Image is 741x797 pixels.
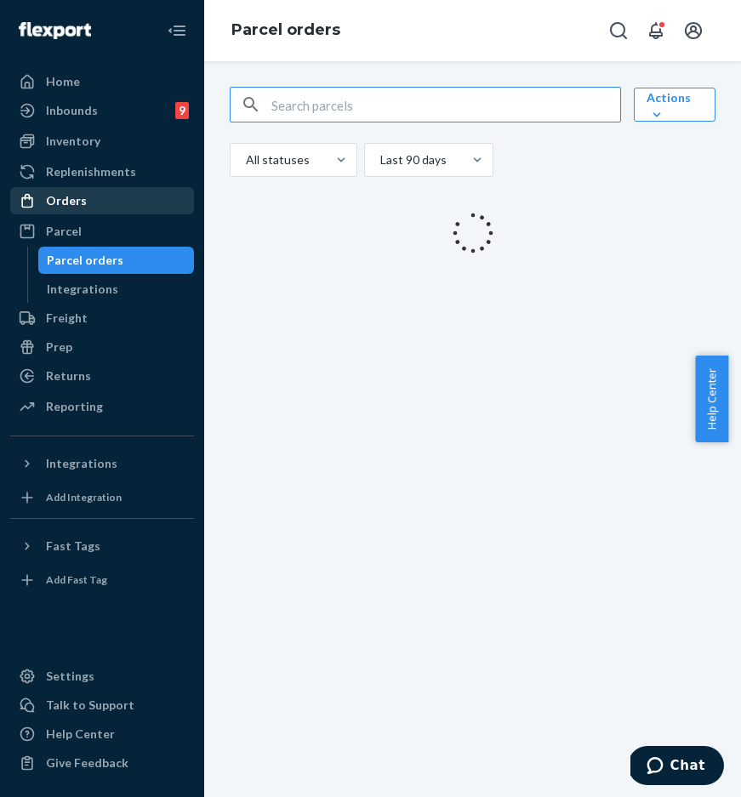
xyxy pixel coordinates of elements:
[46,490,122,504] div: Add Integration
[38,276,195,303] a: Integrations
[46,102,98,119] div: Inbounds
[46,398,103,415] div: Reporting
[46,572,107,587] div: Add Fast Tag
[38,247,195,274] a: Parcel orders
[676,14,710,48] button: Open account menu
[630,746,724,788] iframe: Opens a widget where you can chat to one of our agents
[47,281,118,298] div: Integrations
[10,450,194,477] button: Integrations
[10,128,194,155] a: Inventory
[10,663,194,690] a: Settings
[10,362,194,390] a: Returns
[46,538,100,555] div: Fast Tags
[10,187,194,214] a: Orders
[10,393,194,420] a: Reporting
[46,192,87,209] div: Orders
[46,455,117,472] div: Integrations
[10,692,194,719] button: Talk to Support
[46,367,91,384] div: Returns
[46,223,82,240] div: Parcel
[10,333,194,361] a: Prep
[175,102,189,119] div: 9
[19,22,91,39] img: Flexport logo
[47,252,123,269] div: Parcel orders
[10,68,194,95] a: Home
[271,88,620,122] input: Search parcels
[10,484,194,511] a: Add Integration
[601,14,636,48] button: Open Search Box
[10,532,194,560] button: Fast Tags
[46,73,80,90] div: Home
[46,726,115,743] div: Help Center
[231,20,340,39] a: Parcel orders
[10,566,194,594] a: Add Fast Tag
[244,151,246,168] input: All statuses
[10,749,194,777] button: Give Feedback
[10,97,194,124] a: Inbounds9
[46,697,134,714] div: Talk to Support
[634,88,715,122] button: Actions
[10,218,194,245] a: Parcel
[10,305,194,332] a: Freight
[160,14,194,48] button: Close Navigation
[10,720,194,748] a: Help Center
[639,14,673,48] button: Open notifications
[46,668,94,685] div: Settings
[46,163,136,180] div: Replenishments
[695,356,728,442] button: Help Center
[46,339,72,356] div: Prep
[379,151,380,168] input: Last 90 days
[46,754,128,771] div: Give Feedback
[218,6,354,55] ol: breadcrumbs
[46,133,100,150] div: Inventory
[10,158,194,185] a: Replenishments
[647,89,703,123] div: Actions
[46,310,88,327] div: Freight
